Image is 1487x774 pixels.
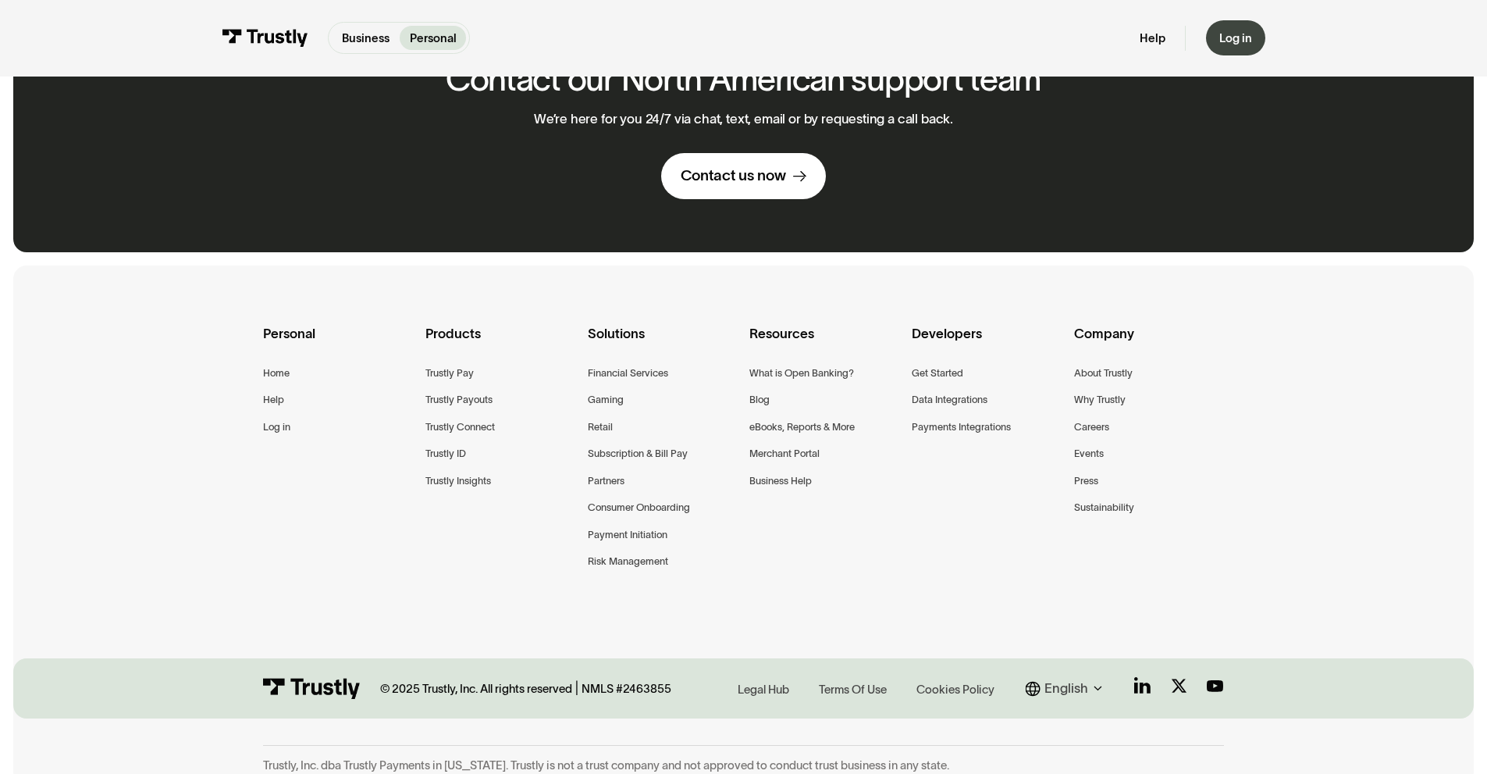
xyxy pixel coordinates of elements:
[1074,445,1104,462] a: Events
[588,365,668,382] a: Financial Services
[1074,365,1133,382] a: About Trustly
[332,26,399,50] a: Business
[588,391,624,408] a: Gaming
[263,678,360,699] img: Trustly Logo
[911,678,998,699] a: Cookies Policy
[263,758,1223,772] div: Trustly, Inc. dba Trustly Payments in [US_STATE]. Trustly is not a trust company and not approved...
[912,323,1062,365] div: Developers
[588,445,688,462] a: Subscription & Bill Pay
[588,553,668,570] a: Risk Management
[222,29,308,47] img: Trustly Logo
[749,445,820,462] a: Merchant Portal
[588,499,690,516] a: Consumer Onboarding
[749,391,770,408] a: Blog
[749,323,899,365] div: Resources
[588,526,667,544] a: Payment Initiation
[380,681,572,696] div: © 2025 Trustly, Inc. All rights reserved
[425,473,491,490] a: Trustly Insights
[819,681,887,697] div: Terms Of Use
[749,365,854,382] a: What is Open Banking?
[588,323,738,365] div: Solutions
[263,419,290,436] a: Log in
[425,419,495,436] a: Trustly Connect
[1074,499,1134,516] a: Sustainability
[575,679,578,698] div: |
[749,473,812,490] a: Business Help
[425,365,474,382] a: Trustly Pay
[912,391,987,408] a: Data Integrations
[738,681,789,697] div: Legal Hub
[813,678,891,699] a: Terms Of Use
[1074,419,1109,436] a: Careers
[400,26,466,50] a: Personal
[749,419,855,436] a: eBooks, Reports & More
[425,391,493,408] a: Trustly Payouts
[425,445,466,462] a: Trustly ID
[263,323,413,365] div: Personal
[588,473,624,490] a: Partners
[1074,323,1224,365] div: Company
[1206,20,1265,55] a: Log in
[342,30,390,47] p: Business
[733,678,794,699] a: Legal Hub
[425,323,575,365] div: Products
[1074,473,1098,490] a: Press
[916,681,994,697] div: Cookies Policy
[588,419,613,436] a: Retail
[1219,30,1252,45] div: Log in
[263,365,290,382] a: Home
[1044,679,1088,698] div: English
[681,166,786,186] div: Contact us now
[446,61,1041,98] h2: Contact our North American support team
[912,365,963,382] a: Get Started
[1074,391,1126,408] a: Why Trustly
[410,30,457,47] p: Personal
[1140,30,1165,45] a: Help
[582,681,671,696] div: NMLS #2463855
[263,391,284,408] a: Help
[661,153,826,199] a: Contact us now
[1026,679,1108,698] div: English
[912,419,1011,436] a: Payments Integrations
[534,111,953,127] p: We’re here for you 24/7 via chat, text, email or by requesting a call back.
